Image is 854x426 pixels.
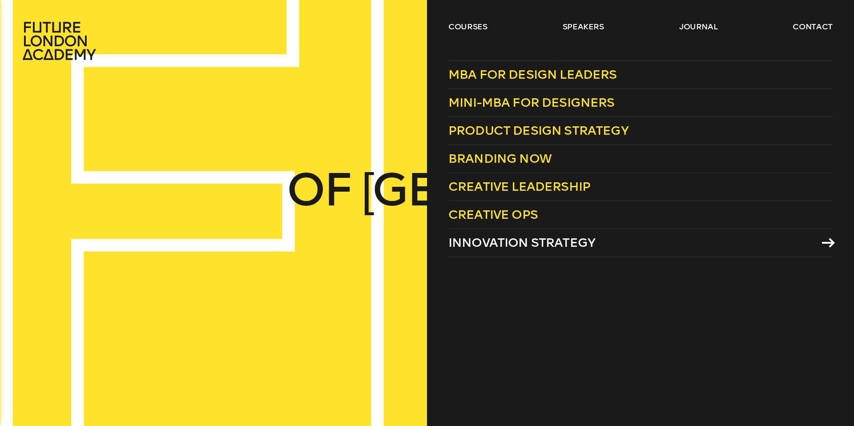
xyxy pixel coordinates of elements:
[448,95,615,110] span: Mini-MBA for Designers
[448,123,628,138] span: Product Design Strategy
[448,60,833,89] a: MBA for Design Leaders
[448,21,487,32] a: courses
[679,21,718,32] a: journal
[448,117,833,145] a: Product Design Strategy
[448,201,833,229] a: Creative Ops
[448,145,833,173] a: Branding Now
[448,67,617,82] span: MBA for Design Leaders
[448,207,538,222] span: Creative Ops
[448,179,590,194] span: Creative Leadership
[448,173,833,201] a: Creative Leadership
[448,235,595,250] span: Innovation Strategy
[563,21,604,32] a: speakers
[448,89,833,117] a: Mini-MBA for Designers
[793,21,833,32] a: contact
[448,229,833,257] a: Innovation Strategy
[448,151,552,166] span: Branding Now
